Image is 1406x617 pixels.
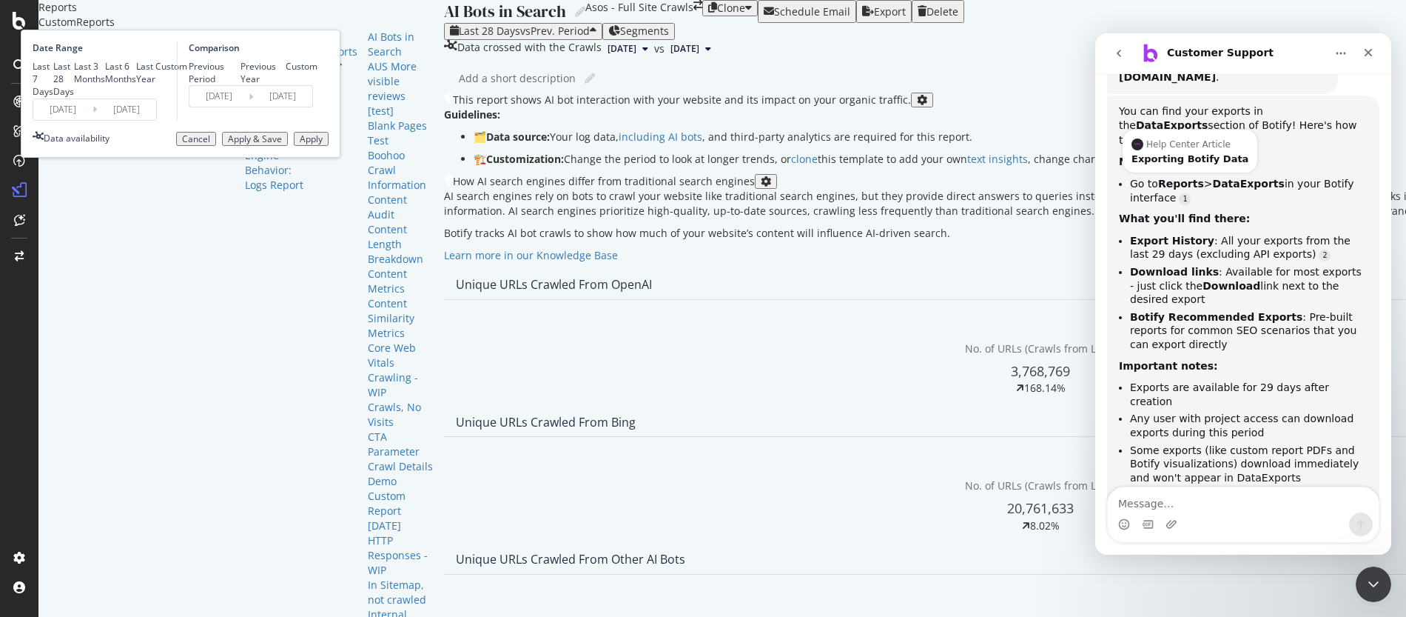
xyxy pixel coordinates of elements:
[368,474,434,533] a: Demo Custom Report [DATE]
[300,134,323,144] div: Apply
[368,222,434,267] a: Content Length Breakdown
[368,400,434,430] a: Crawls, No Visits
[456,415,636,430] div: Unique URLs Crawled from Bing
[74,60,105,85] div: Last 3 Months
[602,40,654,58] button: [DATE]
[189,60,240,85] div: Previous Period
[926,6,958,18] div: Delete
[444,248,618,262] a: Learn more in our Knowledge Base
[245,133,309,193] a: Search Engine Behavior: Logs Report
[368,474,434,533] div: Demo Custom Report 26th Nov
[368,341,434,370] a: Core Web Vitals
[602,23,675,39] button: Segments
[368,148,434,193] div: Boohoo Crawl Information
[33,41,173,54] div: Date Range
[294,132,329,147] button: Apply
[222,132,288,147] button: Apply & Save
[486,152,564,166] strong: Customization:
[1024,381,1066,396] div: 168.14%
[619,130,702,144] a: including AI bots
[459,71,576,86] div: Add a short description
[240,60,286,85] div: Previous Year
[97,99,156,120] input: End Date
[368,59,434,119] div: AUS More visible reviews [test]
[44,132,110,144] div: Data availability
[33,99,92,120] input: Start Date
[1030,518,1060,533] div: 8.02%
[486,130,550,144] strong: Data source:
[917,95,927,105] div: gear
[155,60,187,73] div: Custom
[620,24,669,38] span: Segments
[189,41,317,54] div: Comparison
[368,296,434,341] a: Content Similarity Metrics
[182,134,210,144] div: Cancel
[253,86,312,107] input: End Date
[286,60,317,73] div: Custom
[368,370,434,400] div: Crawling - WIP
[459,24,520,38] span: Last 28 Days
[965,341,1116,356] span: No. of URLs (Crawls from Logs)
[774,6,850,18] div: Schedule Email
[368,578,434,607] a: In Sitemap, not crawled
[444,23,602,39] button: Last 28 DaysvsPrev. Period
[761,176,771,187] div: gear
[176,132,216,147] button: Cancel
[33,60,53,98] div: Last 7 Days
[791,152,818,166] a: clone
[368,430,434,474] div: CTA Parameter Crawl Details
[456,277,652,292] div: Unique URLs Crawled from OpenAI
[520,24,590,38] span: vs Prev. Period
[967,152,1028,166] a: text insights
[368,193,434,222] a: Content Audit
[368,533,434,578] a: HTTP Responses - WIP
[608,42,636,56] span: 2025 Aug. 12th
[874,6,906,18] div: Export
[1356,567,1391,602] iframe: Intercom live chat
[368,119,434,148] a: Blank Pages Test
[368,30,434,59] div: AI Bots in Search
[1007,499,1074,517] span: 20,761,633
[53,60,74,98] div: Last 28 Days
[965,478,1116,493] span: No. of URLs (Crawls from Logs)
[575,7,585,17] i: Edit report name
[654,41,665,56] span: vs
[1011,362,1070,380] span: 3,768,769
[136,60,155,85] div: Last Year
